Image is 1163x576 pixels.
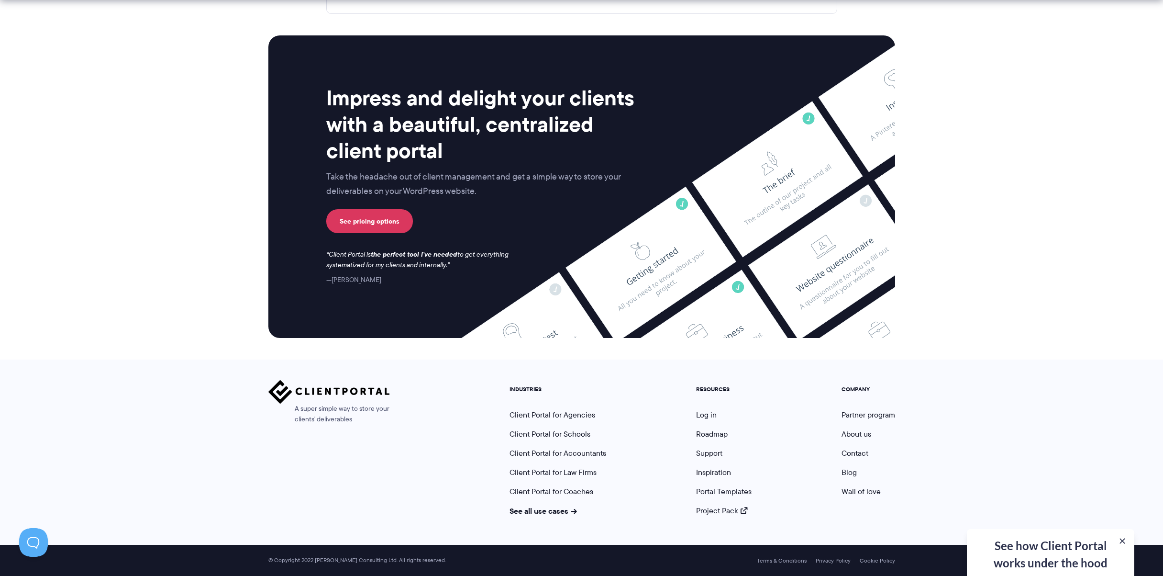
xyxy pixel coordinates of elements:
[696,448,722,459] a: Support
[696,505,748,516] a: Project Pack
[326,275,381,284] cite: [PERSON_NAME]
[264,557,451,564] span: © Copyright 2022 [PERSON_NAME] Consulting Ltd. All rights reserved.
[326,249,521,271] p: Client Portal is to get everything systematized for my clients and internally.
[696,486,752,497] a: Portal Templates
[696,386,752,393] h5: RESOURCES
[842,386,895,393] h5: COMPANY
[842,448,868,459] a: Contact
[510,467,597,478] a: Client Portal for Law Firms
[510,409,595,420] a: Client Portal for Agencies
[842,486,881,497] a: Wall of love
[510,386,606,393] h5: INDUSTRIES
[842,467,857,478] a: Blog
[268,404,390,425] span: A super simple way to store your clients' deliverables
[696,409,717,420] a: Log in
[371,249,457,260] strong: the perfect tool I've needed
[860,557,895,564] a: Cookie Policy
[757,557,807,564] a: Terms & Conditions
[510,429,590,440] a: Client Portal for Schools
[326,85,641,164] h2: Impress and delight your clients with a beautiful, centralized client portal
[842,409,895,420] a: Partner program
[510,486,593,497] a: Client Portal for Coaches
[816,557,851,564] a: Privacy Policy
[696,429,728,440] a: Roadmap
[510,505,577,517] a: See all use cases
[326,209,413,233] a: See pricing options
[842,429,871,440] a: About us
[19,528,48,557] iframe: Toggle Customer Support
[696,467,731,478] a: Inspiration
[326,170,641,199] p: Take the headache out of client management and get a simple way to store your deliverables on you...
[510,448,606,459] a: Client Portal for Accountants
